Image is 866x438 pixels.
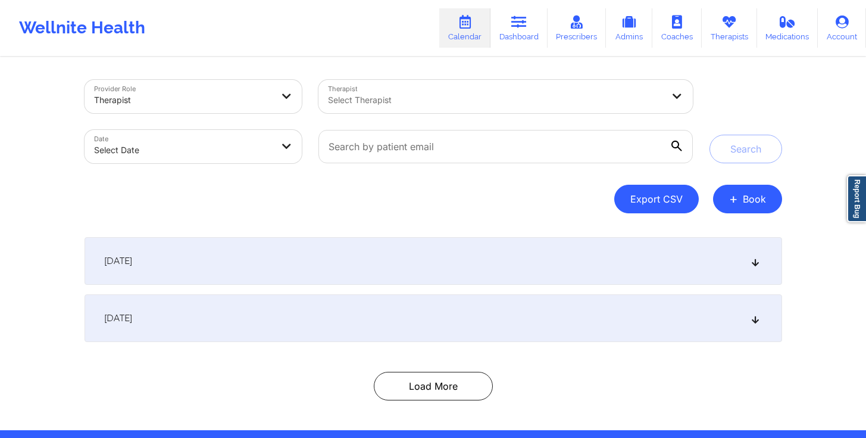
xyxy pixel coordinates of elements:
[702,8,757,48] a: Therapists
[374,372,493,400] button: Load More
[94,137,273,163] div: Select Date
[757,8,818,48] a: Medications
[614,185,699,213] button: Export CSV
[729,195,738,202] span: +
[709,135,782,163] button: Search
[606,8,652,48] a: Admins
[652,8,702,48] a: Coaches
[548,8,606,48] a: Prescribers
[490,8,548,48] a: Dashboard
[104,312,132,324] span: [DATE]
[847,175,866,222] a: Report Bug
[94,87,273,113] div: Therapist
[318,130,692,163] input: Search by patient email
[439,8,490,48] a: Calendar
[818,8,866,48] a: Account
[713,185,782,213] button: +Book
[104,255,132,267] span: [DATE]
